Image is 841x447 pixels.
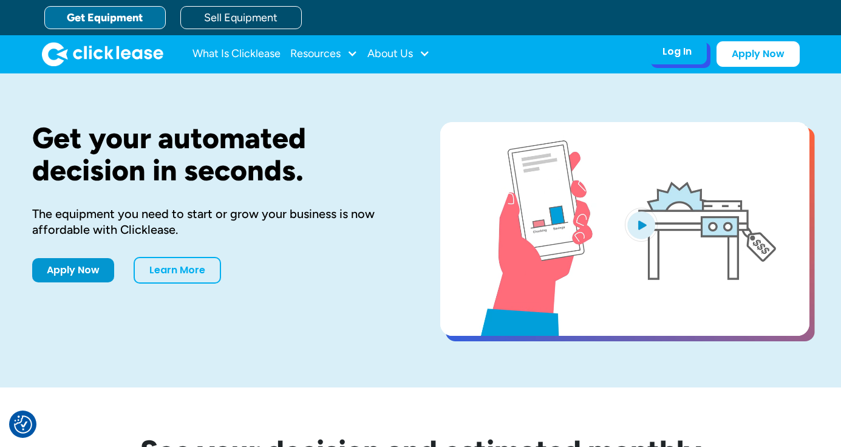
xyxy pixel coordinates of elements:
img: Blue play button logo on a light blue circular background [625,208,658,242]
div: Log In [662,46,692,58]
div: The equipment you need to start or grow your business is now affordable with Clicklease. [32,206,401,237]
button: Consent Preferences [14,415,32,434]
a: Get Equipment [44,6,166,29]
div: About Us [367,42,430,66]
div: Resources [290,42,358,66]
img: Clicklease logo [42,42,163,66]
a: What Is Clicklease [192,42,281,66]
a: Apply Now [32,258,114,282]
h1: Get your automated decision in seconds. [32,122,401,186]
a: open lightbox [440,122,809,336]
a: home [42,42,163,66]
a: Learn More [134,257,221,284]
img: Revisit consent button [14,415,32,434]
a: Apply Now [717,41,800,67]
a: Sell Equipment [180,6,302,29]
